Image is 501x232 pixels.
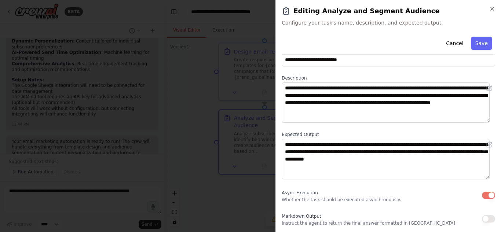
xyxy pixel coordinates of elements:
[485,84,494,93] button: Open in editor
[442,37,468,50] button: Cancel
[282,190,318,195] span: Async Execution
[282,75,495,81] label: Description
[471,37,492,50] button: Save
[282,132,495,137] label: Expected Output
[282,6,495,16] h2: Editing Analyze and Segment Audience
[282,197,401,203] p: Whether the task should be executed asynchronously.
[282,214,321,219] span: Markdown Output
[485,140,494,149] button: Open in editor
[282,220,455,226] p: Instruct the agent to return the final answer formatted in [GEOGRAPHIC_DATA]
[282,19,495,26] span: Configure your task's name, description, and expected output.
